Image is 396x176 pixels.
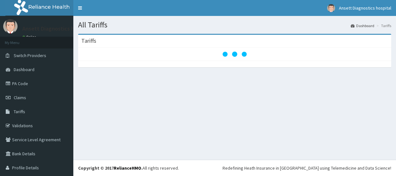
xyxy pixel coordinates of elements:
[78,21,391,29] h1: All Tariffs
[222,41,247,67] svg: audio-loading
[351,23,374,28] a: Dashboard
[375,23,391,28] li: Tariffs
[327,4,335,12] img: User Image
[14,95,26,100] span: Claims
[22,35,38,39] a: Online
[14,67,34,72] span: Dashboard
[73,160,396,176] footer: All rights reserved.
[81,38,96,44] h3: Tariffs
[114,165,141,171] a: RelianceHMO
[22,26,92,32] p: Ansett Diagnostics hospital
[223,165,391,171] div: Redefining Heath Insurance in [GEOGRAPHIC_DATA] using Telemedicine and Data Science!
[14,109,25,114] span: Tariffs
[14,53,46,58] span: Switch Providers
[3,19,18,33] img: User Image
[339,5,391,11] span: Ansett Diagnostics hospital
[78,165,143,171] strong: Copyright © 2017 .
